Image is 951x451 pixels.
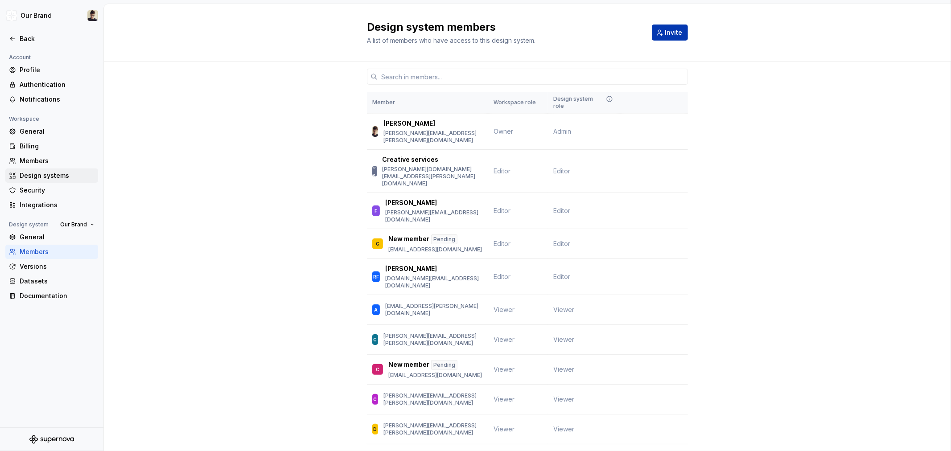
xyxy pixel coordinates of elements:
[20,186,95,195] div: Security
[665,28,682,37] span: Invite
[20,127,95,136] div: General
[494,273,510,280] span: Editor
[21,11,52,20] div: Our Brand
[383,155,439,164] p: Creative services
[431,234,457,244] div: Pending
[374,425,377,434] div: D
[383,130,483,144] p: [PERSON_NAME][EMAIL_ADDRESS][PERSON_NAME][DOMAIN_NAME]
[5,259,98,274] a: Versions
[5,198,98,212] a: Integrations
[385,275,483,289] p: [DOMAIN_NAME][EMAIL_ADDRESS][DOMAIN_NAME]
[388,372,482,379] p: [EMAIL_ADDRESS][DOMAIN_NAME]
[553,305,574,314] span: Viewer
[5,219,52,230] div: Design system
[20,80,95,89] div: Authentication
[494,207,510,214] span: Editor
[6,10,17,21] img: 344848e3-ec3d-4aa0-b708-b8ed6430a7e0.png
[5,168,98,183] a: Design systems
[20,95,95,104] div: Notifications
[494,167,510,175] span: Editor
[5,52,34,63] div: Account
[5,32,98,46] a: Back
[388,234,429,244] p: New member
[2,6,102,25] button: Our BrandAvery Hennings
[431,360,457,370] div: Pending
[5,289,98,303] a: Documentation
[374,305,378,314] div: A
[388,360,429,370] p: New member
[5,63,98,77] a: Profile
[378,69,688,85] input: Search in members...
[385,264,437,273] p: [PERSON_NAME]
[376,365,379,374] div: C
[372,126,378,137] img: Avery Hennings
[372,162,377,180] div: CS
[5,114,43,124] div: Workspace
[367,92,488,114] th: Member
[494,306,515,313] span: Viewer
[553,425,574,434] span: Viewer
[553,272,570,281] span: Editor
[494,336,515,343] span: Viewer
[20,142,95,151] div: Billing
[553,365,574,374] span: Viewer
[20,66,95,74] div: Profile
[20,34,95,43] div: Back
[20,247,95,256] div: Members
[367,20,641,34] h2: Design system members
[383,166,483,187] p: [PERSON_NAME][DOMAIN_NAME][EMAIL_ADDRESS][PERSON_NAME][DOMAIN_NAME]
[553,395,574,404] span: Viewer
[5,92,98,107] a: Notifications
[5,230,98,244] a: General
[375,206,377,215] div: F
[5,183,98,197] a: Security
[5,139,98,153] a: Billing
[494,395,515,403] span: Viewer
[5,245,98,259] a: Members
[553,167,570,176] span: Editor
[20,201,95,209] div: Integrations
[494,240,510,247] span: Editor
[374,395,377,404] div: C
[20,233,95,242] div: General
[5,274,98,288] a: Datasets
[5,78,98,92] a: Authentication
[494,365,515,373] span: Viewer
[5,124,98,139] a: General
[383,392,483,406] p: [PERSON_NAME][EMAIL_ADDRESS][PERSON_NAME][DOMAIN_NAME]
[488,92,548,114] th: Workspace role
[87,10,98,21] img: Avery Hennings
[60,221,87,228] span: Our Brand
[383,332,483,347] p: [PERSON_NAME][EMAIL_ADDRESS][PERSON_NAME][DOMAIN_NAME]
[20,277,95,286] div: Datasets
[385,198,437,207] p: [PERSON_NAME]
[376,239,379,248] div: G
[20,262,95,271] div: Versions
[367,37,535,44] span: A list of members who have access to this design system.
[553,127,571,136] span: Admin
[383,422,483,436] p: [PERSON_NAME][EMAIL_ADDRESS][PERSON_NAME][DOMAIN_NAME]
[5,154,98,168] a: Members
[29,435,74,444] svg: Supernova Logo
[20,291,95,300] div: Documentation
[385,209,483,223] p: [PERSON_NAME][EMAIL_ADDRESS][DOMAIN_NAME]
[553,239,570,248] span: Editor
[383,119,435,128] p: [PERSON_NAME]
[385,303,483,317] p: [EMAIL_ADDRESS][PERSON_NAME][DOMAIN_NAME]
[494,425,515,433] span: Viewer
[553,335,574,344] span: Viewer
[374,335,377,344] div: C
[388,246,482,253] p: [EMAIL_ADDRESS][DOMAIN_NAME]
[20,171,95,180] div: Design systems
[494,127,513,135] span: Owner
[553,95,615,110] div: Design system role
[20,156,95,165] div: Members
[373,272,379,281] div: RF
[652,25,688,41] button: Invite
[553,206,570,215] span: Editor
